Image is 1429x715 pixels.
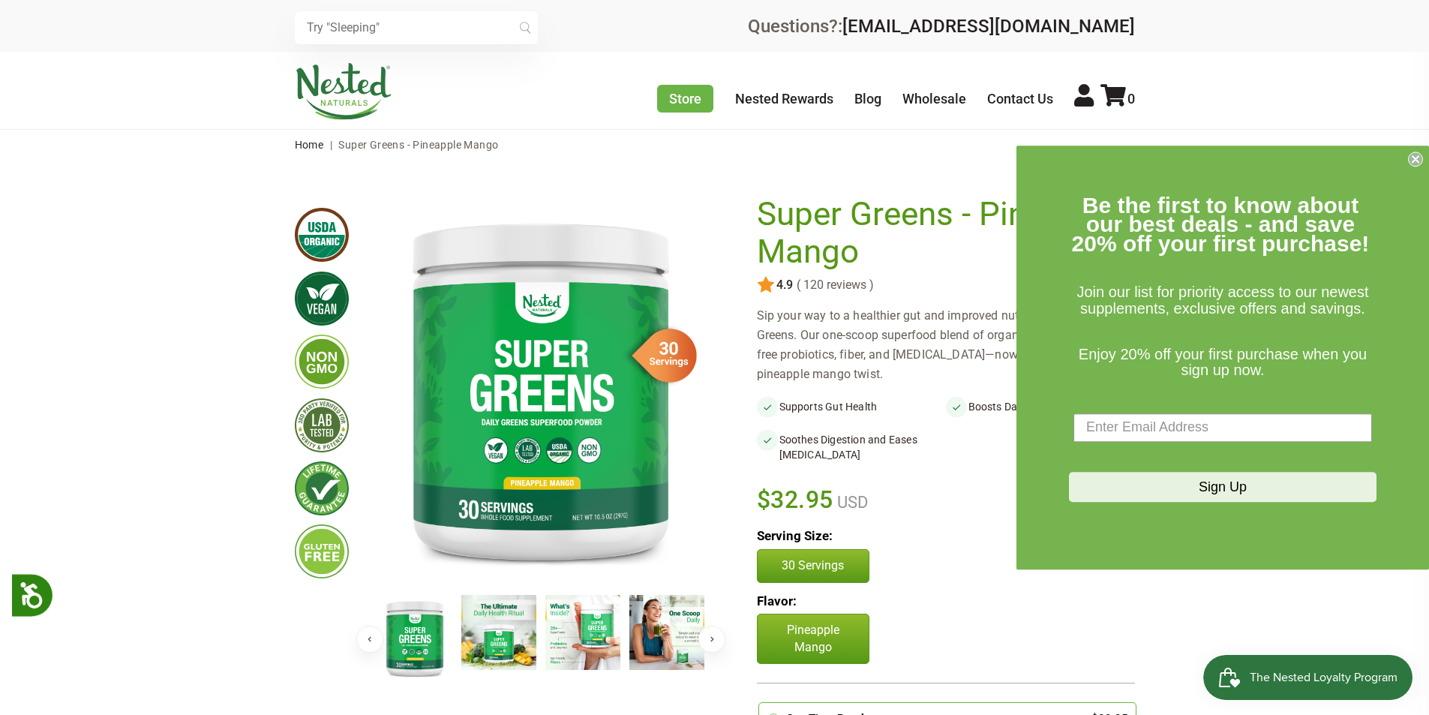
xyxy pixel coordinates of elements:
li: Supports Gut Health [757,396,946,417]
a: Blog [854,91,881,107]
img: glutenfree [295,524,349,578]
img: Super Greens - Pineapple Mango [373,196,709,582]
span: USD [833,493,868,512]
img: Super Greens - Pineapple Mango [377,595,452,681]
img: Super Greens - Pineapple Mango [545,595,620,670]
img: lifetimeguarantee [295,461,349,515]
a: 0 [1100,91,1135,107]
span: $32.95 [757,483,834,516]
img: thirdpartytested [295,398,349,452]
p: Pineapple Mango [757,614,869,664]
span: 0 [1127,91,1135,107]
span: Super Greens - Pineapple Mango [338,139,498,151]
span: | [326,139,336,151]
img: gmofree [295,335,349,389]
nav: breadcrumbs [295,130,1135,160]
button: Previous [356,626,383,653]
img: sg-servings-30.png [622,323,697,388]
a: Store [657,85,713,113]
a: Contact Us [987,91,1053,107]
img: Super Greens - Pineapple Mango [461,595,536,670]
div: Questions?: [748,17,1135,35]
div: FLYOUT Form [1016,146,1429,569]
h1: Super Greens - Pineapple Mango [757,196,1127,270]
b: Serving Size: [757,528,833,543]
p: 30 Servings [773,557,854,574]
span: Be the first to know about our best deals - and save 20% off your first purchase! [1072,193,1370,256]
div: Sip your way to a healthier gut and improved nutrition with Super Greens. Our one-scoop superfood... [757,306,1135,384]
a: Home [295,139,324,151]
img: usdaorganic [295,208,349,262]
img: star.svg [757,276,775,294]
button: 30 Servings [757,549,869,582]
input: Try "Sleeping" [295,11,538,44]
li: Soothes Digestion and Eases [MEDICAL_DATA] [757,429,946,465]
span: Join our list for priority access to our newest supplements, exclusive offers and savings. [1076,284,1368,317]
input: Enter Email Address [1073,413,1372,442]
button: Sign Up [1069,472,1376,502]
button: Close dialog [1408,152,1423,167]
img: Super Greens - Pineapple Mango [629,595,704,670]
li: Boosts Daily Nutrition [946,396,1135,417]
button: Next [698,626,725,653]
span: ( 120 reviews ) [793,278,874,292]
span: 4.9 [775,278,793,292]
a: Wholesale [902,91,966,107]
a: [EMAIL_ADDRESS][DOMAIN_NAME] [842,16,1135,37]
img: Nested Naturals [295,63,392,120]
a: Nested Rewards [735,91,833,107]
iframe: Button to open loyalty program pop-up [1203,655,1414,700]
b: Flavor: [757,593,797,608]
img: vegan [295,272,349,326]
span: Enjoy 20% off your first purchase when you sign up now. [1079,346,1367,379]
